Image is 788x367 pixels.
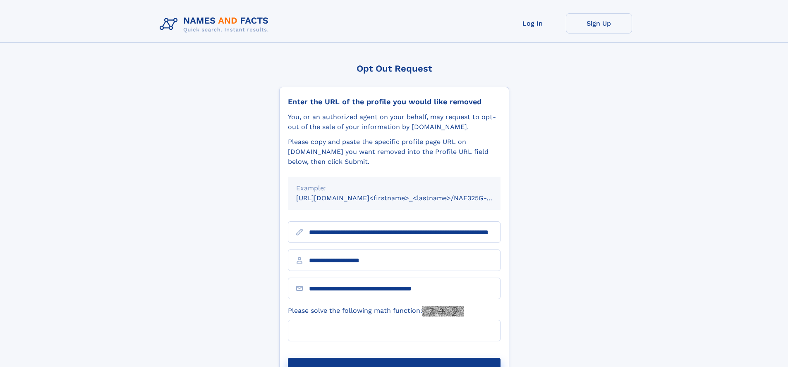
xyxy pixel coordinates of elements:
div: Opt Out Request [279,63,509,74]
div: Enter the URL of the profile you would like removed [288,97,501,106]
a: Log In [500,13,566,34]
div: Please copy and paste the specific profile page URL on [DOMAIN_NAME] you want removed into the Pr... [288,137,501,167]
img: Logo Names and Facts [156,13,275,36]
div: Example: [296,183,492,193]
small: [URL][DOMAIN_NAME]<firstname>_<lastname>/NAF325G-xxxxxxxx [296,194,516,202]
a: Sign Up [566,13,632,34]
div: You, or an authorized agent on your behalf, may request to opt-out of the sale of your informatio... [288,112,501,132]
label: Please solve the following math function: [288,306,464,317]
